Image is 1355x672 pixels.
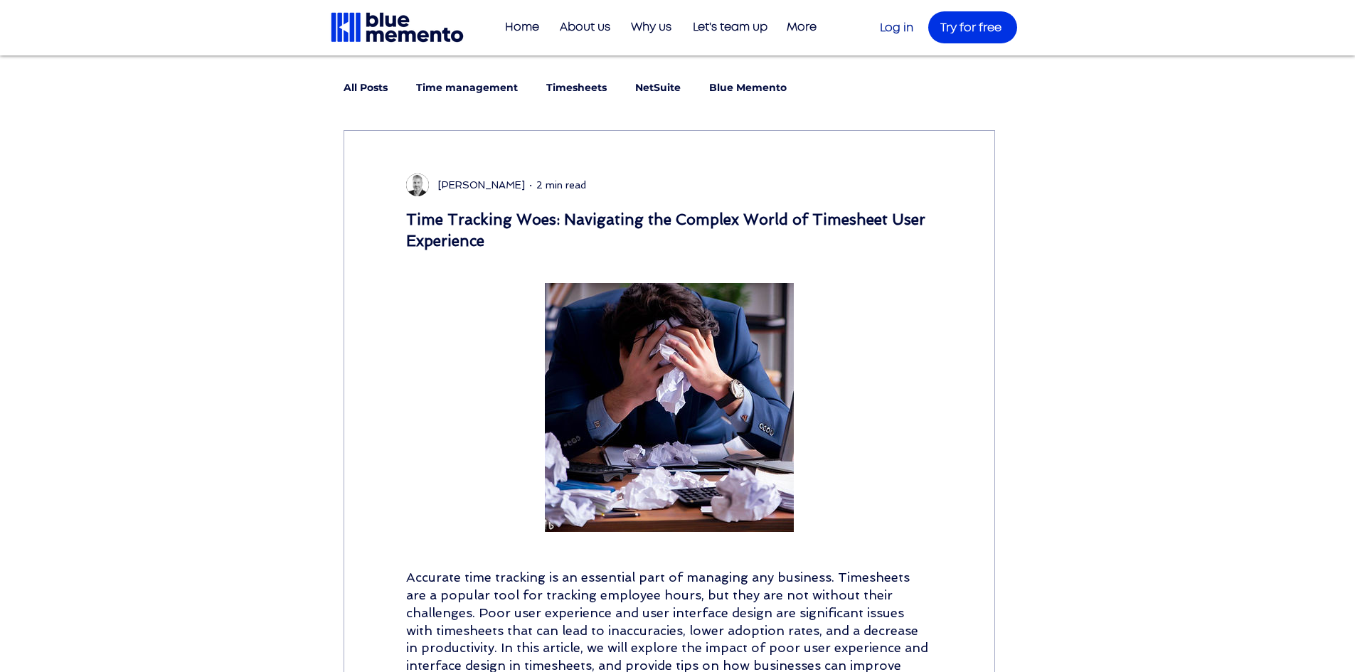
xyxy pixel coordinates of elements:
a: Home [492,16,546,39]
h1: Time Tracking Woes: Navigating the Complex World of Timesheet User Experience [406,209,932,251]
a: NetSuite [635,81,681,95]
a: Log in [880,22,913,33]
a: Time management [416,81,518,95]
span: 2 min read [536,179,586,191]
a: All Posts [344,81,388,95]
p: Home [498,16,546,39]
a: Timesheets [546,81,607,95]
a: Why us [617,16,679,39]
img: ree [545,283,794,532]
p: More [780,16,824,39]
nav: Site [492,16,824,39]
a: About us [546,16,617,39]
nav: Blog [341,59,984,116]
a: Blue Memento [709,81,787,95]
p: Let's team up [686,16,775,39]
a: Try for free [928,11,1017,43]
p: About us [553,16,617,39]
p: Why us [624,16,679,39]
img: Blue Memento black logo [329,11,465,44]
span: Try for free [940,22,1001,33]
a: Let's team up [679,16,775,39]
